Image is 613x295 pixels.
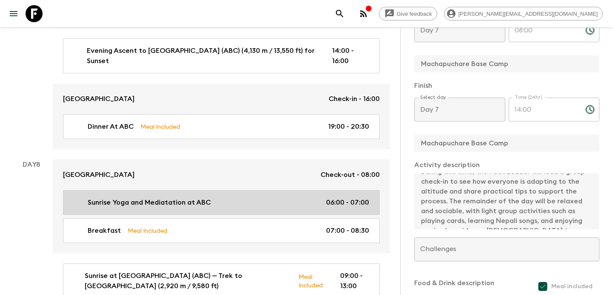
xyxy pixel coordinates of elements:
[85,271,292,291] p: Sunrise at [GEOGRAPHIC_DATA] (ABC) — Trek to [GEOGRAPHIC_DATA] (2,920 m / 9,580 ft)
[63,170,135,180] p: [GEOGRAPHIC_DATA]
[392,11,437,17] span: Give feedback
[515,94,542,101] label: Time (24hr)
[88,121,134,132] p: Dinner At ABC
[63,190,380,215] a: Sunrise Yoga and Mediatation at ABC06:00 - 07:00
[87,46,318,66] p: Evening Ascent to [GEOGRAPHIC_DATA] (ABC) (4,130 m / 13,550 ft) for Sunset
[414,160,599,170] p: Activity description
[53,84,390,114] a: [GEOGRAPHIC_DATA]Check-in - 16:00
[329,94,380,104] p: Check-in - 16:00
[414,174,593,229] textarea: The following day, we will depart only after 2:00 pm, allowing a full 24 hours at MBC for safe ac...
[63,38,380,73] a: Evening Ascent to [GEOGRAPHIC_DATA] (ABC) (4,130 m / 13,550 ft) for Sunset14:00 - 16:00
[5,5,22,22] button: menu
[328,121,369,132] p: 19:00 - 20:30
[88,226,121,236] p: Breakfast
[331,5,348,22] button: search adventures
[454,11,602,17] span: [PERSON_NAME][EMAIL_ADDRESS][DOMAIN_NAME]
[88,197,211,208] p: Sunrise Yoga and Mediatation at ABC
[321,170,380,180] p: Check-out - 08:00
[128,226,167,235] p: Meal Included
[509,98,579,121] input: hh:mm
[414,81,599,91] p: Finish
[326,197,369,208] p: 06:00 - 07:00
[340,271,369,291] p: 09:00 - 13:00
[332,46,369,66] p: 14:00 - 16:00
[551,282,593,291] span: Meal included
[10,159,53,170] p: Day 8
[509,18,579,42] input: hh:mm
[63,218,380,243] a: BreakfastMeal Included07:00 - 08:30
[326,226,369,236] p: 07:00 - 08:30
[414,278,494,295] p: Food & Drink description
[420,94,446,101] label: Select day
[53,159,390,190] a: [GEOGRAPHIC_DATA]Check-out - 08:00
[140,122,180,131] p: Meal Included
[298,272,327,290] p: Meal Included
[63,114,380,139] a: Dinner At ABCMeal Included19:00 - 20:30
[444,7,603,20] div: [PERSON_NAME][EMAIL_ADDRESS][DOMAIN_NAME]
[63,94,135,104] p: [GEOGRAPHIC_DATA]
[379,7,437,20] a: Give feedback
